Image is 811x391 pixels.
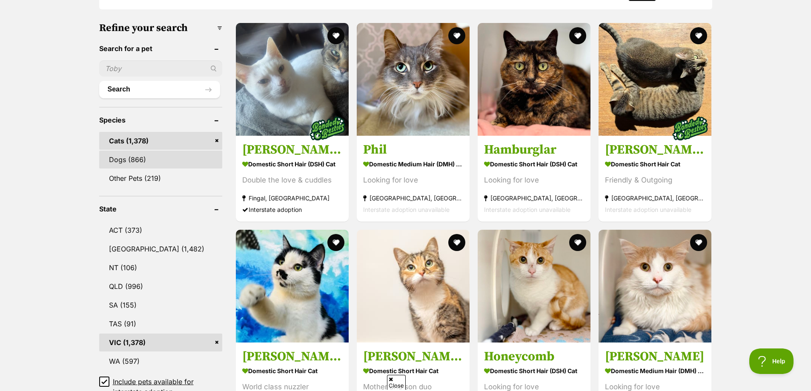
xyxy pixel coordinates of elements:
[363,192,463,204] strong: [GEOGRAPHIC_DATA], [GEOGRAPHIC_DATA]
[357,135,470,222] a: Phil Domestic Medium Hair (DMH) Cat Looking for love [GEOGRAPHIC_DATA], [GEOGRAPHIC_DATA] Interst...
[99,169,222,187] a: Other Pets (219)
[478,135,590,222] a: Hamburglar Domestic Short Hair (DSH) Cat Looking for love [GEOGRAPHIC_DATA], [GEOGRAPHIC_DATA] In...
[236,23,349,136] img: Finn & Rudy - Domestic Short Hair (DSH) Cat
[484,348,584,365] h3: Honeycomb
[99,81,220,98] button: Search
[599,230,711,342] img: Mark Sloan - Domestic Medium Hair (DMH) Cat
[99,315,222,333] a: TAS (91)
[242,365,342,377] strong: Domestic Short Hair Cat
[484,142,584,158] h3: Hamburglar
[327,27,344,44] button: favourite
[99,22,222,34] h3: Refine your search
[605,158,705,170] strong: Domestic Short Hair Cat
[99,45,222,52] header: Search for a pet
[363,174,463,186] div: Looking for love
[448,234,465,251] button: favourite
[690,27,707,44] button: favourite
[327,234,344,251] button: favourite
[99,259,222,277] a: NT (106)
[363,365,463,377] strong: Domestic Short Hair Cat
[749,348,794,374] iframe: Help Scout Beacon - Open
[99,277,222,295] a: QLD (996)
[363,206,450,213] span: Interstate adoption unavailable
[484,365,584,377] strong: Domestic Short Hair (DSH) Cat
[605,348,705,365] h3: [PERSON_NAME]
[484,192,584,204] strong: [GEOGRAPHIC_DATA], [GEOGRAPHIC_DATA]
[306,107,349,150] img: bonded besties
[478,230,590,342] img: Honeycomb - Domestic Short Hair (DSH) Cat
[242,192,342,204] strong: Fingal, [GEOGRAPHIC_DATA]
[363,142,463,158] h3: Phil
[99,221,222,239] a: ACT (373)
[605,192,705,204] strong: [GEOGRAPHIC_DATA], [GEOGRAPHIC_DATA]
[669,107,711,150] img: bonded besties
[99,352,222,370] a: WA (597)
[99,334,222,351] a: VIC (1,378)
[599,135,711,222] a: [PERSON_NAME] & [PERSON_NAME] - In [PERSON_NAME] care in [GEOGRAPHIC_DATA] Domestic Short Hair Ca...
[99,151,222,168] a: Dogs (866)
[448,27,465,44] button: favourite
[242,204,342,215] div: Interstate adoption
[99,60,222,77] input: Toby
[236,230,349,342] img: Bethany - In foster care in Braybrook - Domestic Short Hair Cat
[484,158,584,170] strong: Domestic Short Hair (DSH) Cat
[484,174,584,186] div: Looking for love
[357,230,470,342] img: Esther & Everett - In foster care in Flemington - Domestic Short Hair Cat
[242,158,342,170] strong: Domestic Short Hair (DSH) Cat
[363,348,463,365] h3: [PERSON_NAME] & [PERSON_NAME] - In [PERSON_NAME] care in [GEOGRAPHIC_DATA]
[599,23,711,136] img: Liam & Lalo - In foster care in Ascot Vale - Domestic Short Hair Cat
[236,135,349,222] a: [PERSON_NAME] & [PERSON_NAME] Domestic Short Hair (DSH) Cat Double the love & cuddles Fingal, [GE...
[99,132,222,150] a: Cats (1,378)
[99,296,222,314] a: SA (155)
[605,206,691,213] span: Interstate adoption unavailable
[242,142,342,158] h3: [PERSON_NAME] & [PERSON_NAME]
[363,158,463,170] strong: Domestic Medium Hair (DMH) Cat
[690,234,707,251] button: favourite
[605,142,705,158] h3: [PERSON_NAME] & [PERSON_NAME] - In [PERSON_NAME] care in [GEOGRAPHIC_DATA]
[99,116,222,124] header: Species
[478,23,590,136] img: Hamburglar - Domestic Short Hair (DSH) Cat
[387,375,406,390] span: Close
[242,174,342,186] div: Double the love & cuddles
[242,348,342,365] h3: [PERSON_NAME] - In [PERSON_NAME] care in [GEOGRAPHIC_DATA]
[484,206,570,213] span: Interstate adoption unavailable
[605,365,705,377] strong: Domestic Medium Hair (DMH) Cat
[569,27,586,44] button: favourite
[99,205,222,213] header: State
[99,240,222,258] a: [GEOGRAPHIC_DATA] (1,482)
[605,174,705,186] div: Friendly & Outgoing
[569,234,586,251] button: favourite
[357,23,470,136] img: Phil - Domestic Medium Hair (DMH) Cat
